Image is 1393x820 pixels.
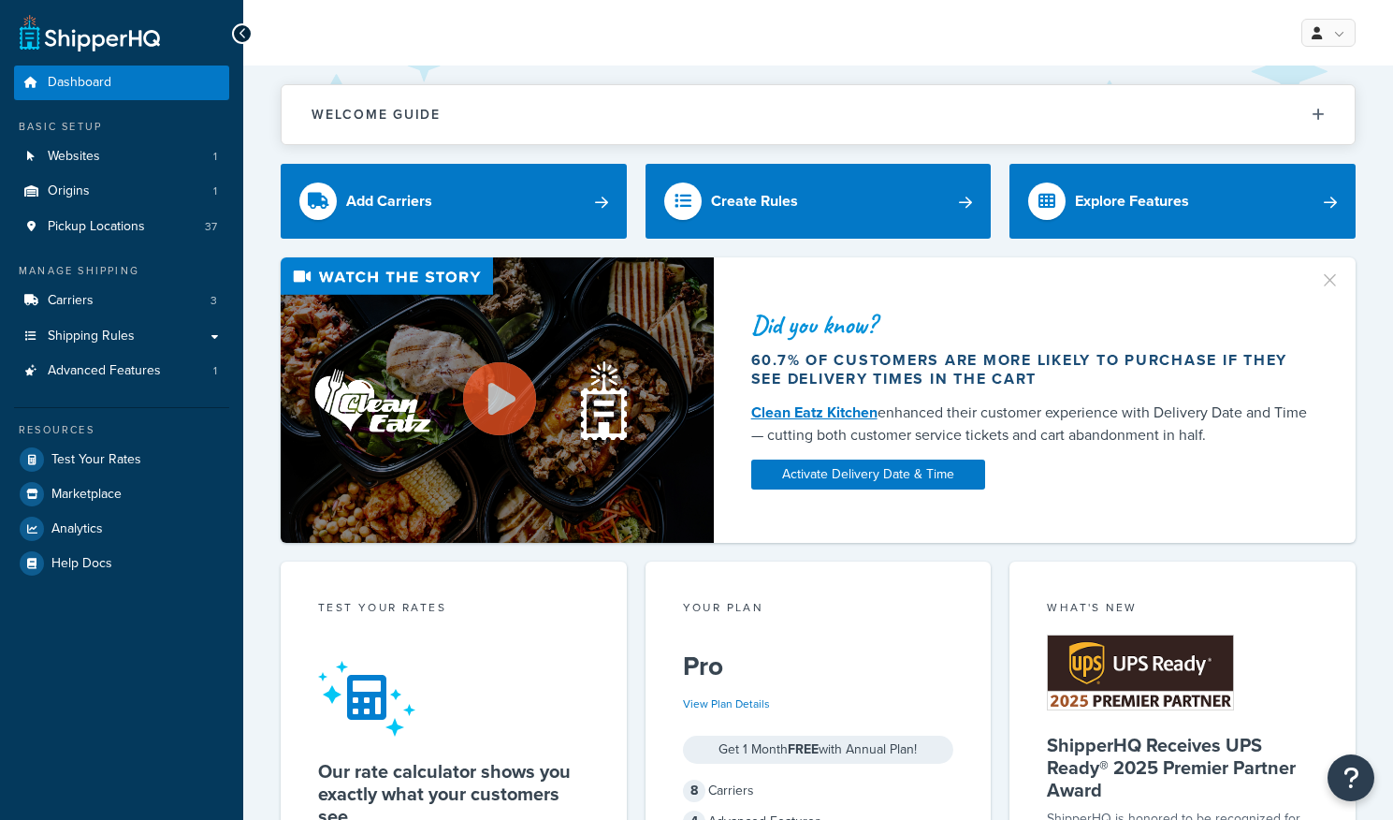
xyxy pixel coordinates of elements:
[281,164,627,239] a: Add Carriers
[646,164,992,239] a: Create Rules
[14,284,229,318] li: Carriers
[1075,188,1189,214] div: Explore Features
[14,174,229,209] a: Origins1
[14,354,229,388] li: Advanced Features
[14,263,229,279] div: Manage Shipping
[14,354,229,388] a: Advanced Features1
[312,108,441,122] h2: Welcome Guide
[788,739,819,759] strong: FREE
[683,652,954,681] h5: Pro
[14,139,229,174] a: Websites1
[683,778,954,804] div: Carriers
[213,183,217,199] span: 1
[751,402,878,423] a: Clean Eatz Kitchen
[213,363,217,379] span: 1
[48,329,135,344] span: Shipping Rules
[51,487,122,503] span: Marketplace
[48,219,145,235] span: Pickup Locations
[683,736,954,764] div: Get 1 Month with Annual Plan!
[14,210,229,244] li: Pickup Locations
[51,452,141,468] span: Test Your Rates
[1047,599,1318,621] div: What's New
[14,422,229,438] div: Resources
[318,599,589,621] div: Test your rates
[14,119,229,135] div: Basic Setup
[14,443,229,476] a: Test Your Rates
[711,188,798,214] div: Create Rules
[14,139,229,174] li: Websites
[14,174,229,209] li: Origins
[14,477,229,511] a: Marketplace
[683,599,954,621] div: Your Plan
[683,780,705,802] span: 8
[751,402,1311,447] div: enhanced their customer experience with Delivery Date and Time — cutting both customer service ti...
[751,312,1311,338] div: Did you know?
[14,284,229,318] a: Carriers3
[48,293,94,309] span: Carriers
[210,293,217,309] span: 3
[14,547,229,580] a: Help Docs
[51,556,112,572] span: Help Docs
[51,521,103,537] span: Analytics
[14,210,229,244] a: Pickup Locations37
[1047,734,1318,801] h5: ShipperHQ Receives UPS Ready® 2025 Premier Partner Award
[1009,164,1356,239] a: Explore Features
[14,66,229,100] a: Dashboard
[1328,754,1374,801] button: Open Resource Center
[14,512,229,546] a: Analytics
[282,85,1355,144] button: Welcome Guide
[14,319,229,354] a: Shipping Rules
[48,363,161,379] span: Advanced Features
[683,696,770,712] a: View Plan Details
[48,183,90,199] span: Origins
[205,219,217,235] span: 37
[751,351,1311,388] div: 60.7% of customers are more likely to purchase if they see delivery times in the cart
[281,257,714,543] img: Video thumbnail
[48,75,111,91] span: Dashboard
[751,460,985,490] a: Activate Delivery Date & Time
[48,149,100,165] span: Websites
[346,188,432,214] div: Add Carriers
[213,149,217,165] span: 1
